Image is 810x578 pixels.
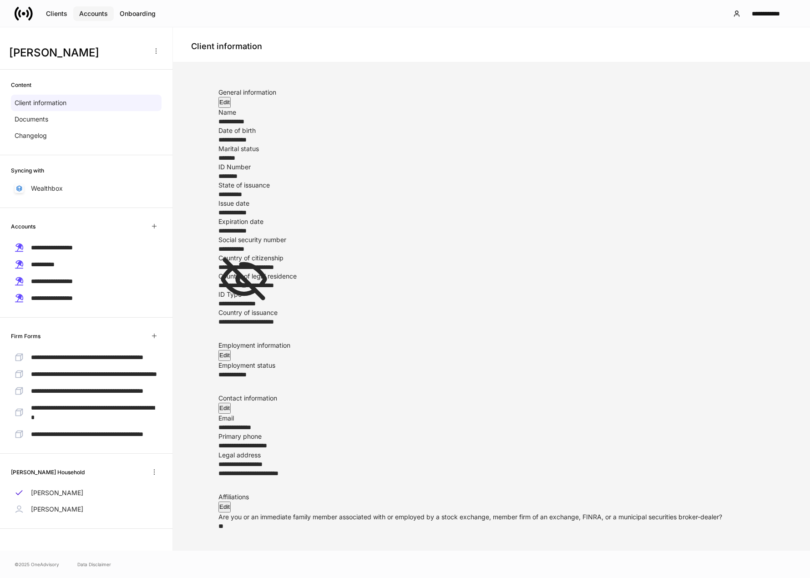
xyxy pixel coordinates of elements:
[218,181,764,190] div: State of issuance
[219,502,230,512] div: Edit
[218,512,764,522] div: Are you or an immediate family member associated with or employed by a stock exchange, member fir...
[31,184,63,193] p: Wealthbox
[11,111,162,127] a: Documents
[79,9,108,18] div: Accounts
[15,98,66,107] p: Client information
[11,222,35,231] h6: Accounts
[219,98,230,107] div: Edit
[218,126,764,135] div: Date of birth
[218,403,231,414] button: Edit
[218,88,764,97] div: General information
[31,505,83,514] p: [PERSON_NAME]
[11,95,162,111] a: Client information
[218,217,764,226] div: Expiration date
[15,131,47,140] p: Changelog
[11,166,44,175] h6: Syncing with
[218,350,231,361] button: Edit
[218,432,764,441] div: Primary phone
[11,127,162,144] a: Changelog
[218,502,231,512] button: Edit
[219,404,230,413] div: Edit
[15,115,48,124] p: Documents
[218,361,764,370] div: Employment status
[15,561,59,568] span: © 2025 OneAdvisory
[11,180,162,197] a: Wealthbox
[218,290,764,299] div: ID Type
[219,351,230,360] div: Edit
[11,81,31,89] h6: Content
[218,492,764,502] div: Affiliations
[218,235,764,244] div: Social security number
[46,9,67,18] div: Clients
[218,549,764,558] div: Are you a director, 10% shareholder or policy-making officer of a publicly held company?
[218,272,764,281] div: Country of legal residence
[218,308,764,317] div: Country of issuance
[218,451,764,460] div: Legal address
[73,6,114,21] button: Accounts
[218,108,764,117] div: Name
[191,41,262,52] h4: Client information
[218,341,764,350] div: Employment information
[120,9,156,18] div: Onboarding
[218,162,764,172] div: ID Number
[11,468,85,477] h6: [PERSON_NAME] Household
[114,6,162,21] button: Onboarding
[9,46,145,60] h3: [PERSON_NAME]
[77,561,111,568] a: Data Disclaimer
[218,254,764,263] div: Country of citizenship
[218,414,764,423] div: Email
[11,485,162,501] a: [PERSON_NAME]
[31,488,83,497] p: [PERSON_NAME]
[218,144,764,153] div: Marital status
[11,332,40,340] h6: Firm Forms
[218,394,764,403] div: Contact information
[218,97,231,108] button: Edit
[218,199,764,208] div: Issue date
[11,501,162,517] a: [PERSON_NAME]
[40,6,73,21] button: Clients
